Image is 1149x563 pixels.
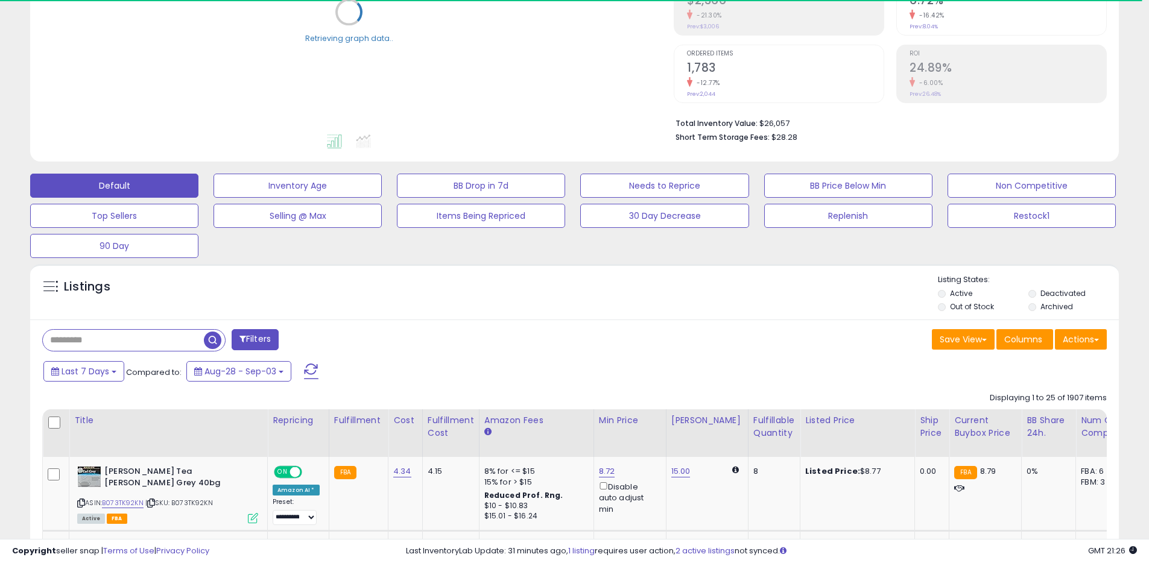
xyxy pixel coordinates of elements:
b: Reduced Prof. Rng. [484,490,563,500]
div: FBA: 6 [1081,466,1121,477]
span: Ordered Items [687,51,884,57]
a: Terms of Use [103,545,154,556]
div: seller snap | | [12,546,209,557]
a: B073TK92KN [102,498,144,508]
div: Amazon AI * [273,485,320,495]
h2: 24.89% [910,61,1106,77]
button: Aug-28 - Sep-03 [186,361,291,382]
div: Fulfillment Cost [428,414,474,439]
div: FBM: 3 [1081,477,1121,488]
span: Last 7 Days [62,365,109,377]
div: Displaying 1 to 25 of 1907 items [990,392,1107,404]
button: Top Sellers [30,204,198,228]
a: 15.00 [671,465,691,477]
span: ON [275,467,290,477]
button: Columns [996,329,1053,350]
span: ROI [910,51,1106,57]
div: Repricing [273,414,324,427]
div: Num of Comp. [1081,414,1125,439]
button: Replenish [764,204,932,228]
a: 1 listing [568,545,595,556]
h2: 1,783 [687,61,884,77]
p: Listing States: [938,274,1119,286]
div: Amazon Fees [484,414,589,427]
div: Cost [393,414,417,427]
div: Retrieving graph data.. [305,33,393,43]
button: Filters [232,329,279,350]
div: Title [74,414,262,427]
span: | SKU: B073TK92KN [145,498,213,508]
div: BB Share 24h. [1027,414,1071,439]
h5: Listings [64,278,110,295]
b: Total Inventory Value: [676,118,758,128]
small: Prev: 8.04% [910,23,938,30]
div: $8.77 [805,466,905,477]
div: 0.00 [920,466,940,477]
small: Prev: 2,044 [687,90,715,98]
button: Last 7 Days [43,361,124,382]
span: 8.79 [980,465,996,477]
strong: Copyright [12,545,56,556]
div: $15.01 - $16.24 [484,511,584,521]
button: BB Price Below Min [764,174,932,198]
span: $28.28 [771,131,797,143]
a: 4.34 [393,465,411,477]
small: -12.77% [692,78,720,87]
div: 0% [1027,466,1066,477]
span: 2025-09-11 21:26 GMT [1088,545,1137,556]
div: Fulfillment [334,414,383,427]
span: Columns [1004,333,1042,345]
div: Fulfillable Quantity [753,414,795,439]
b: Listed Price: [805,465,860,477]
small: -6.00% [915,78,943,87]
button: Selling @ Max [214,204,382,228]
button: Non Competitive [948,174,1116,198]
div: 8% for <= $15 [484,466,584,477]
small: FBA [334,466,356,479]
img: 41IcymzfpgL._SL40_.jpg [77,466,101,488]
div: Min Price [599,414,661,427]
span: All listings currently available for purchase on Amazon [77,514,105,524]
button: Inventory Age [214,174,382,198]
button: Actions [1055,329,1107,350]
div: Disable auto adjust min [599,480,657,515]
span: OFF [300,467,320,477]
div: Last InventoryLab Update: 31 minutes ago, requires user action, not synced. [406,546,1137,557]
div: Current Buybox Price [954,414,1016,439]
small: Prev: 26.48% [910,90,941,98]
label: Out of Stock [950,301,994,312]
div: 15% for > $15 [484,477,584,488]
button: 90 Day [30,234,198,258]
b: [PERSON_NAME] Tea [PERSON_NAME] Grey 40bg [104,466,251,491]
small: Prev: $3,006 [687,23,719,30]
button: Items Being Repriced [397,204,565,228]
label: Archived [1040,301,1073,312]
small: FBA [954,466,976,479]
div: Preset: [273,498,320,525]
div: Ship Price [920,414,944,439]
div: [PERSON_NAME] [671,414,743,427]
div: 8 [753,466,791,477]
div: Listed Price [805,414,910,427]
button: Save View [932,329,995,350]
button: Restock1 [948,204,1116,228]
span: FBA [107,514,127,524]
button: 30 Day Decrease [580,204,749,228]
button: Default [30,174,198,198]
div: ASIN: [77,466,258,522]
small: Amazon Fees. [484,427,492,438]
div: 4.15 [428,466,470,477]
label: Deactivated [1040,288,1086,298]
small: -16.42% [915,11,945,20]
a: 8.72 [599,465,615,477]
li: $26,057 [676,115,1098,130]
div: $10 - $10.83 [484,501,584,511]
span: Aug-28 - Sep-03 [204,365,276,377]
a: 2 active listings [676,545,735,556]
button: Needs to Reprice [580,174,749,198]
button: BB Drop in 7d [397,174,565,198]
b: Short Term Storage Fees: [676,132,770,142]
label: Active [950,288,972,298]
a: Privacy Policy [156,545,209,556]
small: -21.30% [692,11,722,20]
